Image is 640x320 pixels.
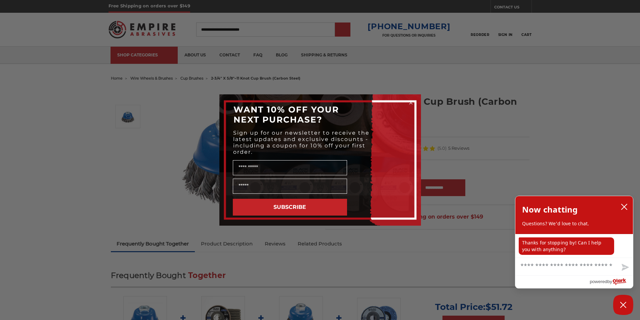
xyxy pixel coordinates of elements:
button: Close Chatbox [613,295,633,315]
div: chat [515,234,633,258]
span: powered [590,277,607,286]
p: Thanks for stopping by! Can I help you with anything? [519,237,614,255]
button: close chatbox [619,202,630,212]
a: Powered by Olark [590,276,633,288]
h2: Now chatting [522,203,578,216]
button: SUBSCRIBE [233,199,347,216]
button: Close dialog [408,99,414,106]
div: olark chatbox [515,196,633,288]
span: WANT 10% OFF YOUR NEXT PURCHASE? [233,104,339,125]
input: Email [233,179,347,194]
button: Send message [616,260,633,275]
span: by [607,277,612,286]
p: Questions? We'd love to chat. [522,220,626,227]
span: Sign up for our newsletter to receive the latest updates and exclusive discounts - including a co... [233,130,370,155]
